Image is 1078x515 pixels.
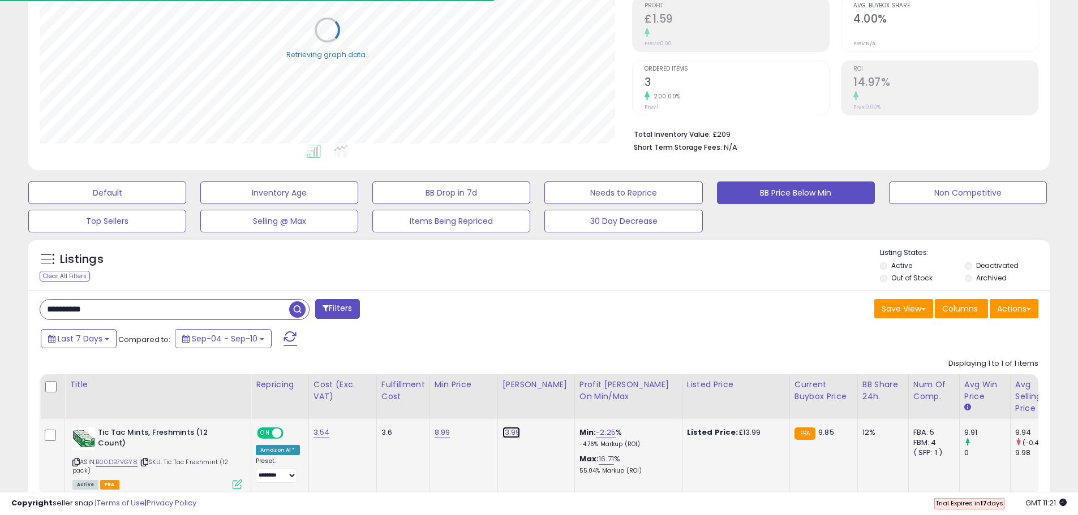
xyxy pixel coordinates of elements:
[862,427,900,438] div: 12%
[935,299,988,318] button: Columns
[599,453,614,465] a: 16.71
[964,427,1010,438] div: 9.91
[574,374,682,419] th: The percentage added to the cost of goods (COGS) that forms the calculator for Min & Max prices.
[1015,448,1061,458] div: 9.98
[891,273,933,283] label: Out of Stock
[28,210,186,232] button: Top Sellers
[942,303,978,314] span: Columns
[41,329,117,348] button: Last 7 Days
[650,92,681,101] small: 200.00%
[118,334,170,345] span: Compared to:
[503,427,521,438] a: 13.99
[579,440,673,448] p: -4.76% Markup (ROI)
[503,379,570,391] div: [PERSON_NAME]
[818,427,834,438] span: 9.85
[147,497,196,508] a: Privacy Policy
[313,379,372,403] div: Cost (Exc. VAT)
[381,379,425,403] div: Fulfillment Cost
[891,261,912,270] label: Active
[634,142,722,152] b: Short Term Storage Fees:
[286,49,369,59] div: Retrieving graph data..
[258,429,272,438] span: ON
[11,497,53,508] strong: Copyright
[976,261,1019,270] label: Deactivated
[964,379,1006,403] div: Avg Win Price
[579,379,677,403] div: Profit [PERSON_NAME] on Min/Max
[913,438,951,448] div: FBM: 4
[853,12,1038,28] h2: 4.00%
[372,181,530,204] button: BB Drop in 7d
[874,299,933,318] button: Save View
[97,497,145,508] a: Terms of Use
[913,379,955,403] div: Num of Comp.
[913,427,951,438] div: FBA: 5
[1023,438,1047,447] small: (-0.4%)
[11,498,196,509] div: seller snap | |
[256,445,300,455] div: Amazon AI *
[976,273,1007,283] label: Archived
[175,329,272,348] button: Sep-04 - Sep-10
[579,454,673,475] div: %
[645,76,829,91] h2: 3
[687,379,785,391] div: Listed Price
[579,453,599,464] b: Max:
[634,127,1030,140] li: £209
[645,12,829,28] h2: £1.59
[853,66,1038,72] span: ROI
[435,379,493,391] div: Min Price
[100,480,119,490] span: FBA
[40,271,90,282] div: Clear All Filters
[579,467,673,475] p: 55.04% Markup (ROI)
[579,427,673,448] div: %
[794,379,853,403] div: Current Buybox Price
[687,427,781,438] div: £13.99
[634,129,711,139] b: Total Inventory Value:
[98,427,235,451] b: Tic Tac Mints, Freshmints (12 Count)
[880,248,1050,258] p: Listing States:
[315,299,359,319] button: Filters
[645,40,672,47] small: Prev: £0.00
[687,427,738,438] b: Listed Price:
[889,181,1047,204] button: Non Competitive
[717,181,875,204] button: BB Price Below Min
[58,333,102,344] span: Last 7 Days
[862,379,904,403] div: BB Share 24h.
[435,427,450,438] a: 8.99
[256,379,304,391] div: Repricing
[948,358,1038,369] div: Displaying 1 to 1 of 1 items
[1025,497,1067,508] span: 2025-09-18 11:21 GMT
[645,103,659,110] small: Prev: 1
[1015,427,1061,438] div: 9.94
[964,448,1010,458] div: 0
[724,142,737,153] span: N/A
[544,181,702,204] button: Needs to Reprice
[853,40,875,47] small: Prev: N/A
[544,210,702,232] button: 30 Day Decrease
[256,457,300,483] div: Preset:
[200,210,358,232] button: Selling @ Max
[990,299,1038,318] button: Actions
[96,457,138,467] a: B00DB7VGY8
[200,181,358,204] button: Inventory Age
[596,427,616,438] a: -2.25
[192,333,257,344] span: Sep-04 - Sep-10
[853,103,881,110] small: Prev: 0.00%
[313,427,330,438] a: 3.54
[964,403,971,413] small: Avg Win Price.
[980,499,987,508] b: 17
[794,427,815,440] small: FBA
[1015,379,1056,414] div: Avg Selling Price
[372,210,530,232] button: Items Being Repriced
[381,427,421,438] div: 3.6
[853,76,1038,91] h2: 14.97%
[72,427,242,488] div: ASIN:
[645,66,829,72] span: Ordered Items
[28,181,186,204] button: Default
[935,499,1003,508] span: Trial Expires in days
[579,427,596,438] b: Min:
[853,3,1038,9] span: Avg. Buybox Share
[72,457,229,474] span: | SKU: Tic Tac Freshmint (12 pack)
[72,427,95,450] img: 51ZP3RT5HTL._SL40_.jpg
[70,379,246,391] div: Title
[72,480,98,490] span: All listings currently available for purchase on Amazon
